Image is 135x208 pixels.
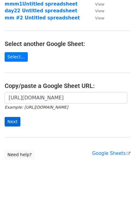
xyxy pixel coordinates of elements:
small: View [95,2,104,6]
a: View [89,1,104,7]
a: View [89,8,104,14]
input: Next [5,117,20,127]
a: Need help? [5,150,35,160]
iframe: Chat Widget [104,178,135,208]
a: day22 Untitled spreadsheet [5,8,77,14]
small: View [95,9,104,13]
h4: Select another Google Sheet: [5,40,130,48]
small: Example: [URL][DOMAIN_NAME] [5,105,68,110]
a: Select... [5,52,28,62]
a: mm #2 Untitled spreadsheet [5,15,80,21]
a: mmm1Untitled spreadsheet [5,1,78,7]
input: Paste your Google Sheet URL here [5,92,127,104]
a: Google Sheets [92,151,130,156]
small: View [95,16,104,20]
a: View [89,15,104,21]
h4: Copy/paste a Google Sheet URL: [5,82,130,89]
